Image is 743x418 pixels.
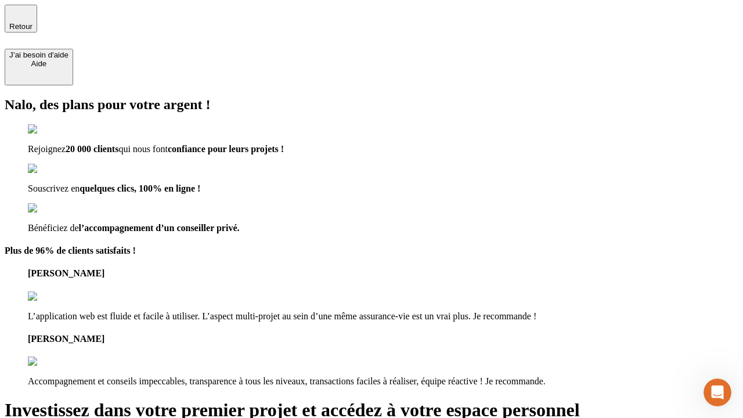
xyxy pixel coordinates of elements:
img: checkmark [28,203,78,214]
img: reviews stars [28,291,85,302]
h4: [PERSON_NAME] [28,268,738,279]
button: Retour [5,5,37,33]
h4: Plus de 96% de clients satisfaits ! [5,246,738,256]
span: confiance pour leurs projets ! [168,144,284,154]
span: Rejoignez [28,144,66,154]
p: Accompagnement et conseils impeccables, transparence à tous les niveaux, transactions faciles à r... [28,376,738,387]
span: qui nous font [118,144,167,154]
button: J’ai besoin d'aideAide [5,49,73,85]
span: Souscrivez en [28,183,80,193]
div: Aide [9,59,68,68]
span: 20 000 clients [66,144,119,154]
h2: Nalo, des plans pour votre argent ! [5,97,738,113]
img: checkmark [28,124,78,135]
span: Bénéficiez de [28,223,79,233]
img: checkmark [28,164,78,174]
span: quelques clics, 100% en ligne ! [80,183,200,193]
h4: [PERSON_NAME] [28,334,738,344]
p: L’application web est fluide et facile à utiliser. L’aspect multi-projet au sein d’une même assur... [28,311,738,322]
iframe: Intercom live chat [704,379,731,406]
span: l’accompagnement d’un conseiller privé. [79,223,240,233]
span: Retour [9,22,33,31]
div: J’ai besoin d'aide [9,51,68,59]
img: reviews stars [28,356,85,367]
